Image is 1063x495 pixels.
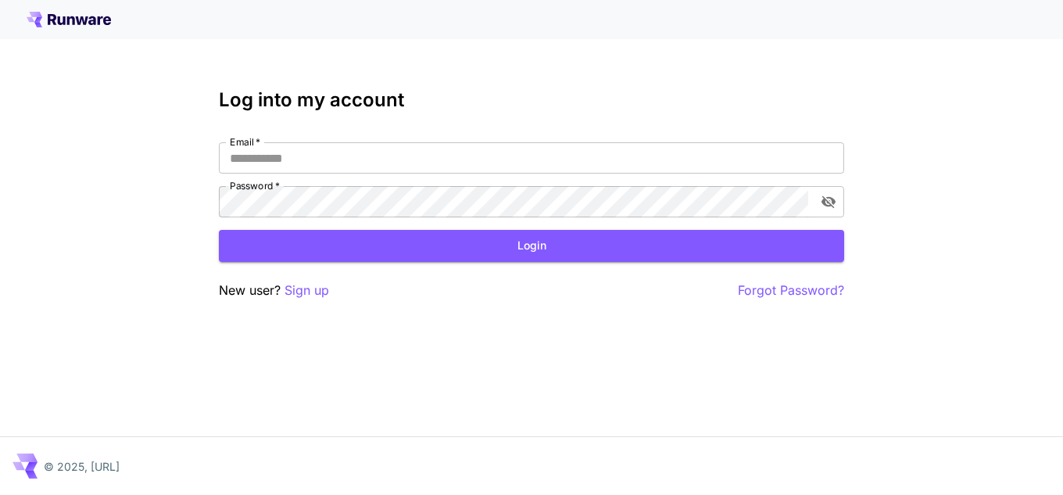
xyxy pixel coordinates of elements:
p: New user? [219,281,329,300]
button: Login [219,230,844,262]
button: toggle password visibility [814,188,843,216]
button: Forgot Password? [738,281,844,300]
button: Sign up [285,281,329,300]
label: Email [230,135,260,149]
h3: Log into my account [219,89,844,111]
p: © 2025, [URL] [44,458,120,475]
label: Password [230,179,280,192]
